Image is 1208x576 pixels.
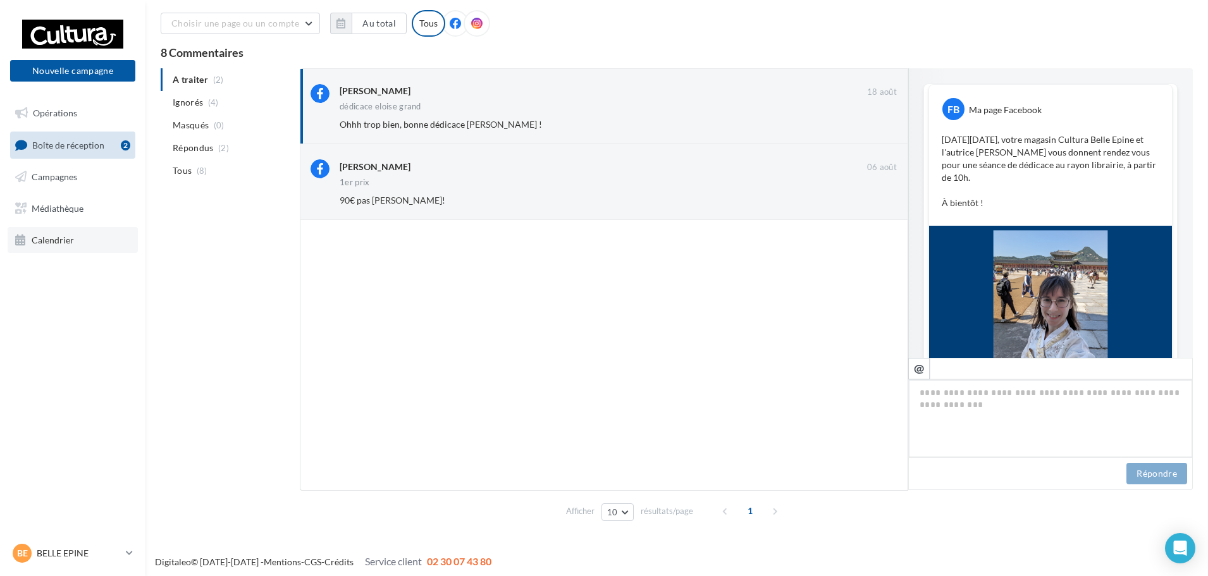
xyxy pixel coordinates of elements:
a: Opérations [8,100,138,126]
span: Masqués [173,119,209,132]
a: Calendrier [8,227,138,254]
span: 18 août [867,87,897,98]
span: (0) [214,120,225,130]
button: Au total [330,13,407,34]
span: 10 [607,507,618,517]
div: [PERSON_NAME] [340,161,410,173]
div: Ma page Facebook [969,104,1042,116]
span: 90€ pas [PERSON_NAME]! [340,195,445,205]
div: [PERSON_NAME] [340,85,410,97]
a: Médiathèque [8,195,138,222]
div: Tous [412,10,445,37]
span: © [DATE]-[DATE] - - - [155,556,491,567]
p: [DATE][DATE], votre magasin Cultura Belle Epine et l'autrice [PERSON_NAME] vous donnent rendez vo... [942,133,1159,209]
div: Open Intercom Messenger [1165,533,1195,563]
span: Boîte de réception [32,139,104,150]
i: @ [914,362,925,374]
p: BELLE EPINE [37,547,121,560]
button: Nouvelle campagne [10,60,135,82]
span: (8) [197,166,207,176]
span: BE [17,547,28,560]
span: Répondus [173,142,214,154]
div: dédicace eloise grand [340,102,421,111]
span: (2) [218,143,229,153]
span: Ohhh trop bien, bonne dédicace [PERSON_NAME] ! [340,119,542,130]
a: Digitaleo [155,556,191,567]
span: Opérations [33,107,77,118]
span: 1 [740,501,760,521]
span: 06 août [867,162,897,173]
div: 8 Commentaires [161,47,1193,58]
a: BE BELLE EPINE [10,541,135,565]
span: 02 30 07 43 80 [427,555,491,567]
div: 1er prix [340,178,370,187]
a: CGS [304,556,321,567]
div: FB [942,98,965,120]
span: Afficher [566,505,595,517]
span: Ignorés [173,96,203,109]
span: (4) [208,97,219,107]
span: résultats/page [641,505,693,517]
button: Répondre [1126,463,1187,484]
div: 2 [121,140,130,150]
button: @ [908,358,930,379]
span: Campagnes [32,171,77,182]
button: Au total [352,13,407,34]
span: Tous [173,164,192,177]
button: Choisir une page ou un compte [161,13,320,34]
a: Crédits [324,556,354,567]
a: Campagnes [8,164,138,190]
span: Service client [365,555,422,567]
button: 10 [601,503,634,521]
a: Mentions [264,556,301,567]
span: Choisir une page ou un compte [171,18,299,28]
span: Médiathèque [32,203,83,214]
a: Boîte de réception2 [8,132,138,159]
span: Calendrier [32,234,74,245]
